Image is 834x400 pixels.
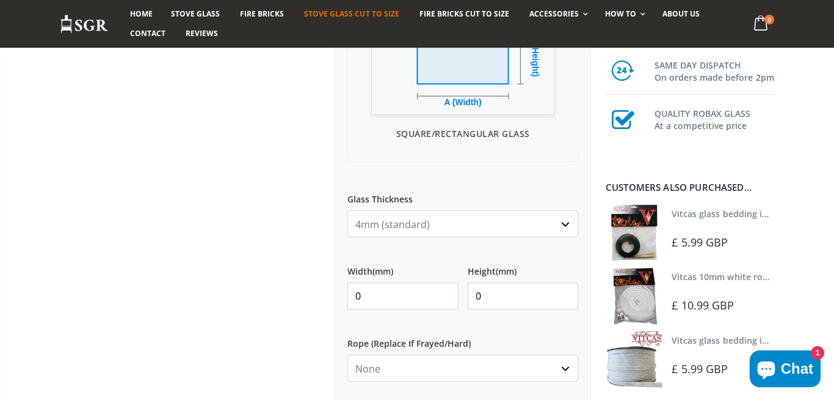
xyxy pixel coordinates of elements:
h3: QUALITY ROBAX GLASS At a competitive price [655,105,774,132]
span: Fire Bricks [240,9,284,19]
a: How To [596,4,651,24]
label: Height [468,256,579,278]
span: £ 5.99 GBP [672,235,728,250]
inbox-online-store-chat: Shopify online store chat [746,350,824,390]
img: Vitcas white rope, glue and gloves kit 10mm [606,267,662,324]
span: How To [605,9,636,19]
img: Vitcas stove glass bedding in tape [606,204,662,261]
a: Stove Glass Cut To Size [295,4,408,24]
span: Stove Glass Cut To Size [304,9,399,19]
a: Contact [121,24,175,43]
p: Square/Rectangular Glass [360,127,565,140]
img: Stove Glass Replacement [60,14,109,34]
span: (mm) [372,266,393,277]
a: Accessories [520,4,594,24]
h3: SAME DAY DISPATCH On orders made before 2pm [655,57,774,84]
span: Reviews [186,28,218,39]
span: Stove Glass [171,9,220,19]
span: Fire Bricks Cut To Size [419,9,509,19]
a: About us [653,4,709,24]
label: Glass Thickness [347,183,578,206]
img: Vitcas stove glass bedding in tape [606,331,662,388]
span: Home [130,9,153,19]
span: £ 5.99 GBP [672,361,728,376]
span: About us [662,9,700,19]
a: Fire Bricks [231,4,293,24]
a: Home [121,4,162,24]
div: Customers also purchased... [606,183,774,192]
a: Fire Bricks Cut To Size [410,4,518,24]
span: 0 [764,15,774,24]
span: Accessories [529,9,579,19]
span: (mm) [496,266,517,277]
a: Stove Glass [162,4,229,24]
span: £ 10.99 GBP [672,298,734,313]
label: Width [347,256,459,278]
a: Reviews [176,24,227,43]
label: Rope (Replace If Frayed/Hard) [347,328,578,350]
span: Contact [130,28,165,39]
a: 0 [749,12,774,36]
